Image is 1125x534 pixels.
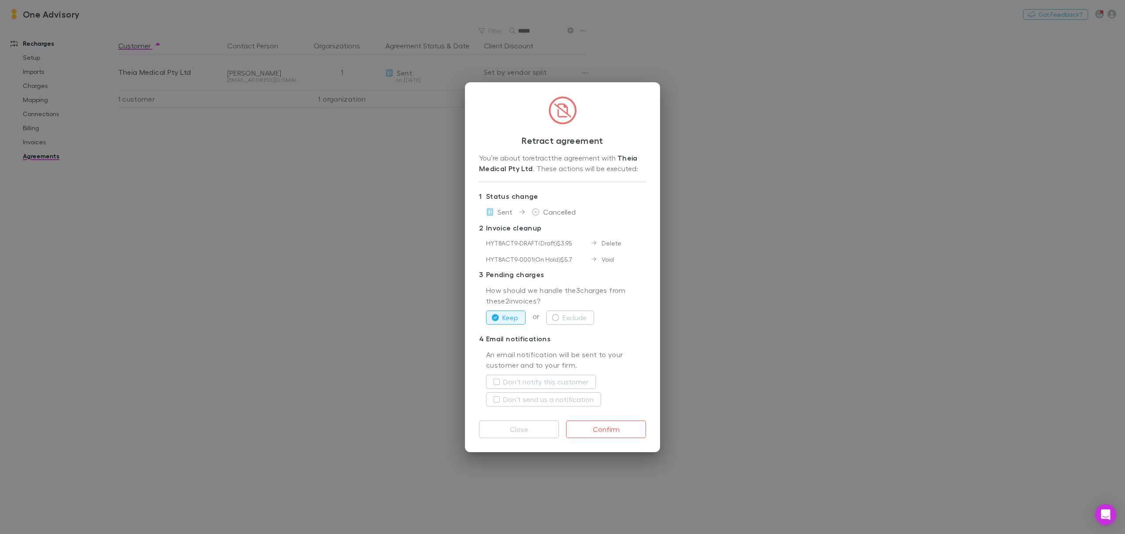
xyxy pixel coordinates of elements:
[497,208,512,216] span: Sent
[479,135,646,146] h3: Retract agreement
[503,394,594,405] label: Don't send us a notification
[486,255,592,264] div: HYT8ACT9-0001 ( On Hold ) $5.7
[479,332,646,346] p: Email notifications
[486,392,601,406] button: Don't send us a notification
[479,189,646,203] p: Status change
[479,223,486,233] div: 2
[486,349,646,371] p: An email notification will be sent to your customer and to your firm.
[479,269,486,280] div: 3
[566,421,646,438] button: Confirm
[486,285,646,307] p: How should we handle the 3 charges from these 2 invoices?
[592,255,614,264] div: Void
[479,191,486,201] div: 1
[486,375,596,389] button: Don't notify this customer
[479,154,639,173] strong: Theia Medical Pty Ltd
[548,96,577,124] img: svg%3e
[1095,504,1116,525] div: Open Intercom Messenger
[479,333,486,344] div: 4
[526,312,546,320] span: or
[479,267,646,282] p: Pending charges
[486,311,526,325] button: Keep
[592,238,621,248] div: Delete
[479,221,646,235] p: Invoice cleanup
[543,208,576,216] span: Cancelled
[486,238,592,248] div: HYT8ACT9-DRAFT ( Draft ) $3.95
[479,153,646,175] div: You’re about to retract the agreement with . These actions will be executed:
[503,377,588,387] label: Don't notify this customer
[479,421,559,438] button: Close
[546,311,594,325] button: Exclude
